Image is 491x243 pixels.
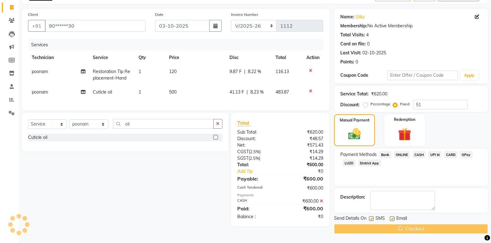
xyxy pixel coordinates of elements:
label: Redemption [394,117,415,122]
div: ₹0 [280,213,328,220]
div: Cuticle oil [28,134,47,141]
div: Service Total: [340,91,369,97]
div: Payable: [233,175,280,182]
input: Search or Scan [113,119,214,129]
div: 02-10-2025 [362,50,386,56]
span: 9.87 F [229,68,242,75]
div: ₹600.00 [280,162,328,168]
span: 2.5% [250,149,259,154]
span: 500 [169,89,177,95]
div: ₹48.57 [280,135,328,142]
img: _gift.svg [394,126,415,142]
div: Total: [233,162,280,168]
div: Cash Tendered: [233,185,280,191]
span: 120 [169,69,177,74]
div: Payments [237,193,323,198]
span: | [247,89,248,95]
a: Add Tip [233,168,288,175]
div: ₹600.00 [280,198,328,204]
div: Last Visit: [340,50,361,56]
label: Fixed [400,101,409,107]
label: Percentage [371,101,390,107]
div: Balance : [233,213,280,220]
button: +91 [28,20,45,32]
span: Payment Methods [340,151,377,158]
div: Discount: [340,102,360,108]
span: CASH [413,151,426,158]
span: 483.87 [276,89,289,95]
div: ₹620.00 [280,129,328,135]
div: Points: [340,59,354,65]
span: SGST [237,155,248,161]
span: CGST [237,149,249,154]
span: UPI M [428,151,441,158]
span: 1 [139,89,141,95]
a: Silky [356,14,365,20]
div: Coupon Code [340,72,387,79]
div: Services [29,39,328,51]
span: Email [396,215,407,223]
div: 0 [367,41,370,47]
span: 8.23 % [250,89,264,95]
span: ONLINE [394,151,410,158]
img: _cash.svg [344,127,365,141]
span: Total [237,120,252,126]
th: Price [165,51,226,65]
div: ₹14.29 [280,155,328,162]
th: Qty [135,51,165,65]
div: Membership: [340,23,367,29]
span: 2.5% [250,156,259,161]
div: Discount: [233,135,280,142]
span: | [244,68,245,75]
div: ₹600.00 [280,205,328,212]
span: CARD [444,151,457,158]
span: 1 [139,69,141,74]
div: Card on file: [340,41,366,47]
div: ₹14.29 [280,149,328,155]
label: Date [155,12,163,17]
th: Technician [28,51,89,65]
div: ₹571.43 [280,142,328,149]
span: 116.13 [276,69,289,74]
span: poonam [32,69,48,74]
span: Send Details On [334,215,366,223]
div: ₹600.00 [280,175,328,182]
label: Manual Payment [340,117,370,123]
div: Paid: [233,205,280,212]
input: Enter Offer / Coupon Code [387,71,458,80]
span: Cuticle oil [93,89,112,95]
div: No Active Membership [340,23,482,29]
div: Name: [340,14,354,20]
div: 0 [356,59,358,65]
span: 41.13 F [229,89,244,95]
th: Service [89,51,135,65]
span: LUZO [343,159,356,167]
label: Client [28,12,38,17]
div: ( ) [233,155,280,162]
input: Search by Name/Mobile/Email/Code [45,20,146,32]
span: poonam [32,89,48,95]
th: Disc [226,51,272,65]
div: Net: [233,142,280,149]
span: District App [358,159,381,167]
span: Bank [379,151,391,158]
span: 8.22 % [248,68,261,75]
label: Invoice Number [231,12,258,17]
th: Total [272,51,303,65]
span: SMS [375,215,385,223]
div: ₹620.00 [371,91,387,97]
div: CASH [233,198,280,204]
div: Total Visits: [340,32,365,38]
div: ( ) [233,149,280,155]
div: Sub Total: [233,129,280,135]
span: Restoration Tip Replacement-Hand [93,69,130,81]
th: Action [303,51,323,65]
span: GPay [460,151,473,158]
button: Apply [460,71,478,80]
div: ₹0 [288,168,328,175]
div: Description: [340,194,365,200]
div: 4 [366,32,369,38]
div: ₹600.00 [280,185,328,191]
